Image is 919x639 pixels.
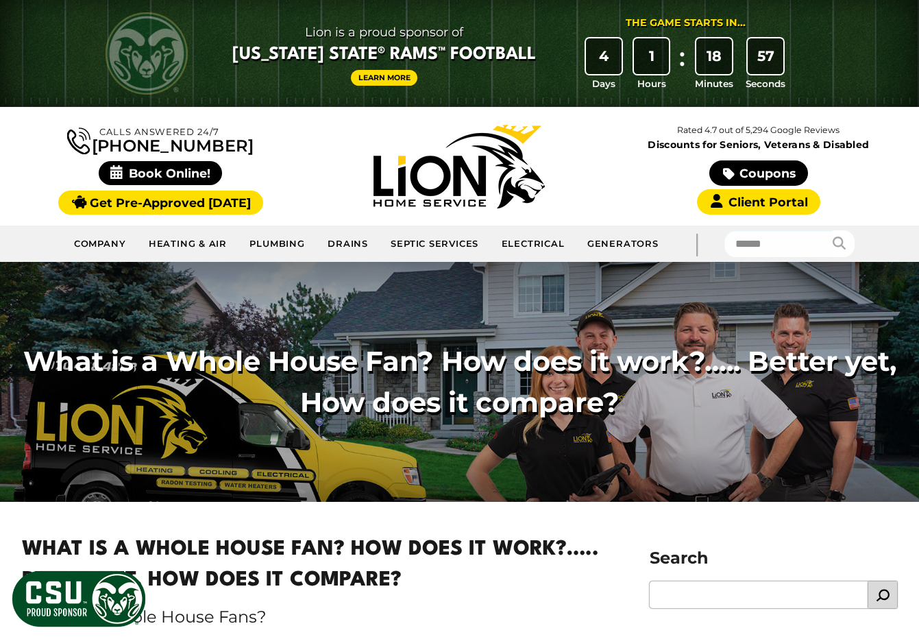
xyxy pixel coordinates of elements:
[639,546,908,570] span: Search
[634,38,670,74] div: 1
[696,38,732,74] div: 18
[106,12,188,95] img: CSU Rams logo
[609,123,908,138] p: Rated 4.7 out of 5,294 Google Reviews
[746,77,785,91] span: Seconds
[317,230,380,258] a: Drains
[695,77,733,91] span: Minutes
[576,230,670,258] a: Generators
[351,70,418,86] a: Learn More
[592,77,615,91] span: Days
[675,38,689,91] div: :
[626,16,746,31] div: The Game Starts in...
[697,189,820,215] a: Client Portal
[490,230,576,258] a: Electrical
[637,77,666,91] span: Hours
[748,38,783,74] div: 57
[709,160,808,186] a: Coupons
[99,161,223,185] span: Book Online!
[373,125,545,208] img: Lion Home Service
[238,230,317,258] a: Plumbing
[380,230,490,258] a: Septic Services
[67,125,254,154] a: [PHONE_NUMBER]
[670,226,724,262] div: |
[138,230,239,258] a: Heating & Air
[58,191,263,215] a: Get Pre-Approved [DATE]
[10,569,147,629] img: CSU Sponsor Badge
[63,230,138,258] a: Company
[22,535,628,596] h1: What is a Whole House Fan? How does it work?….. Better yet, How does it compare?
[586,38,622,74] div: 4
[232,43,536,67] span: [US_STATE] State® Rams™ Football
[232,21,536,43] span: Lion is a proud sponsor of
[612,140,905,149] span: Discounts for Seniors, Veterans & Disabled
